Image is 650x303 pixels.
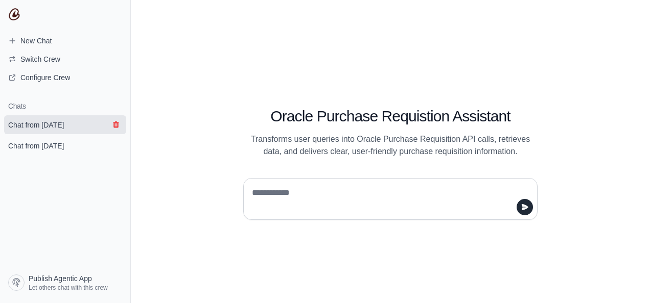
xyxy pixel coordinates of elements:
a: Chat from [DATE] [4,136,126,155]
button: Switch Crew [4,51,126,67]
span: Configure Crew [20,72,70,83]
img: CrewAI Logo [8,8,20,20]
a: Publish Agentic App Let others chat with this crew [4,270,126,295]
p: Transforms user queries into Oracle Purchase Requisition API calls, retrieves data, and delivers ... [243,133,538,158]
span: Switch Crew [20,54,60,64]
a: Chat from [DATE] [4,115,126,134]
a: Configure Crew [4,69,126,86]
span: Chat from [DATE] [8,120,64,130]
span: Let others chat with this crew [29,284,108,292]
span: Publish Agentic App [29,273,92,284]
h1: Oracle Purchase Requistion Assistant [243,107,538,125]
span: Chat from [DATE] [8,141,64,151]
a: New Chat [4,33,126,49]
span: New Chat [20,36,52,46]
